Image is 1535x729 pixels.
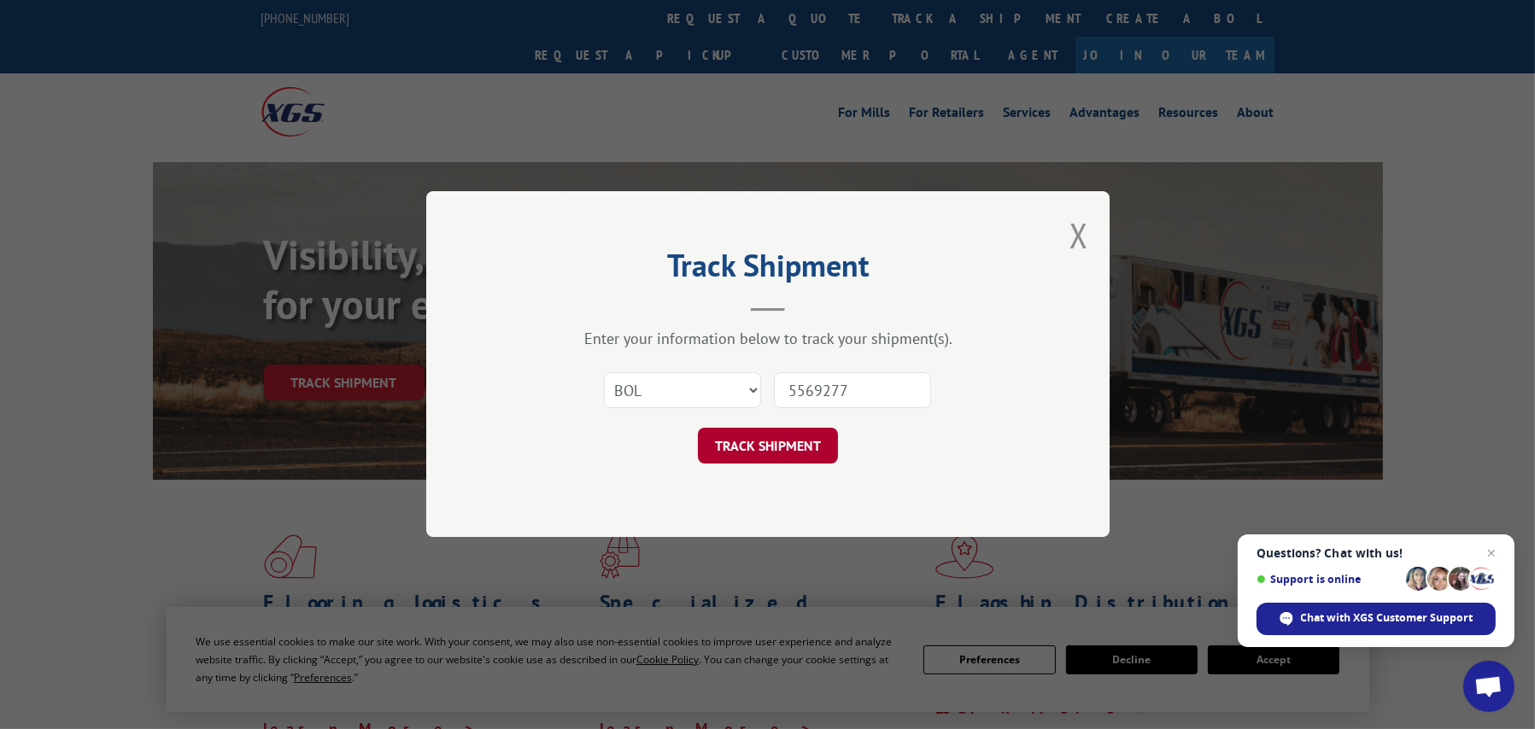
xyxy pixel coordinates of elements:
span: Close chat [1481,543,1502,563]
button: Close modal [1069,213,1088,258]
div: Enter your information below to track your shipment(s). [512,330,1024,349]
span: Questions? Chat with us! [1257,546,1496,560]
button: TRACK SHIPMENT [698,429,838,464]
div: Open chat [1463,661,1514,712]
span: Support is online [1257,573,1400,586]
input: Number(s) [774,373,931,409]
h2: Track Shipment [512,254,1024,286]
span: Chat with XGS Customer Support [1301,610,1473,626]
div: Chat with XGS Customer Support [1257,603,1496,635]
